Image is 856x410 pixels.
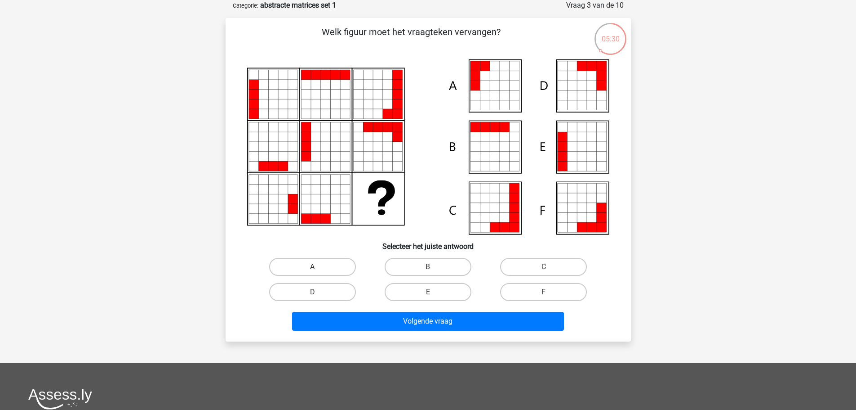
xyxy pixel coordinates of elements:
[292,312,564,331] button: Volgende vraag
[28,388,92,410] img: Assessly logo
[500,283,587,301] label: F
[240,235,616,251] h6: Selecteer het juiste antwoord
[269,283,356,301] label: D
[385,283,471,301] label: E
[240,25,583,52] p: Welk figuur moet het vraagteken vervangen?
[269,258,356,276] label: A
[260,1,336,9] strong: abstracte matrices set 1
[233,2,258,9] small: Categorie:
[385,258,471,276] label: B
[594,22,627,45] div: 05:30
[500,258,587,276] label: C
